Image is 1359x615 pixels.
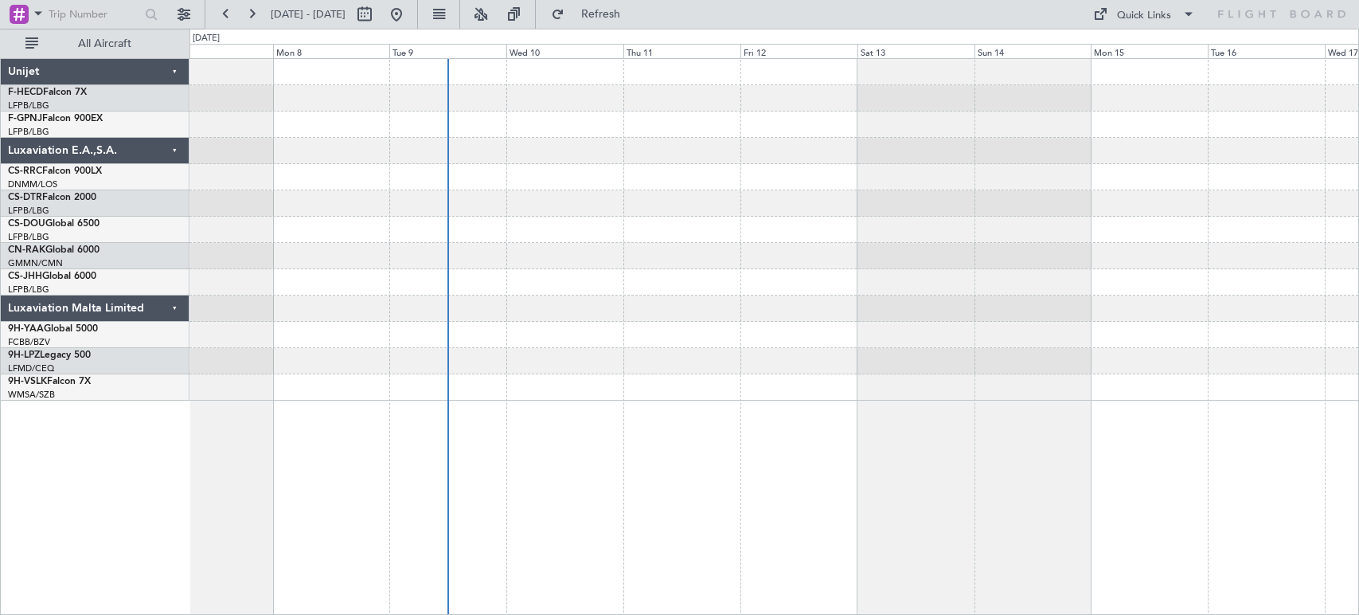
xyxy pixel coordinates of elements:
a: LFPB/LBG [8,205,49,217]
a: WMSA/SZB [8,389,55,401]
a: CS-DTRFalcon 2000 [8,193,96,202]
div: Sat 13 [857,44,974,58]
div: Mon 15 [1091,44,1208,58]
div: Thu 11 [623,44,740,58]
span: CS-RRC [8,166,42,176]
span: CS-JHH [8,272,42,281]
a: LFPB/LBG [8,231,49,243]
a: CN-RAKGlobal 6000 [8,245,100,255]
a: F-HECDFalcon 7X [8,88,87,97]
a: 9H-LPZLegacy 500 [8,351,91,360]
div: Tue 9 [389,44,506,58]
span: [DATE] - [DATE] [271,7,346,22]
a: FCBB/BZV [8,336,50,348]
a: LFMD/CEQ [8,362,54,374]
a: CS-DOUGlobal 6500 [8,219,100,229]
span: CS-DOU [8,219,45,229]
a: 9H-VSLKFalcon 7X [8,377,91,386]
div: Sun 7 [156,44,273,58]
a: F-GPNJFalcon 900EX [8,114,103,123]
a: LFPB/LBG [8,126,49,138]
a: 9H-YAAGlobal 5000 [8,324,98,334]
button: Quick Links [1085,2,1203,27]
span: All Aircraft [41,38,168,49]
span: CS-DTR [8,193,42,202]
span: F-GPNJ [8,114,42,123]
div: Tue 16 [1208,44,1325,58]
a: CS-RRCFalcon 900LX [8,166,102,176]
div: Wed 10 [506,44,623,58]
div: Fri 12 [740,44,857,58]
a: LFPB/LBG [8,100,49,112]
div: [DATE] [193,32,220,45]
div: Mon 8 [273,44,390,58]
span: 9H-VSLK [8,377,47,386]
button: Refresh [544,2,639,27]
a: DNMM/LOS [8,178,57,190]
a: LFPB/LBG [8,284,49,296]
span: 9H-YAA [8,324,44,334]
span: CN-RAK [8,245,45,255]
span: Refresh [568,9,635,20]
div: Quick Links [1117,8,1171,24]
span: 9H-LPZ [8,351,40,360]
span: F-HECD [8,88,43,97]
button: All Aircraft [18,31,173,57]
a: CS-JHHGlobal 6000 [8,272,96,281]
a: GMMN/CMN [8,257,63,269]
input: Trip Number [49,2,140,26]
div: Sun 14 [974,44,1091,58]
